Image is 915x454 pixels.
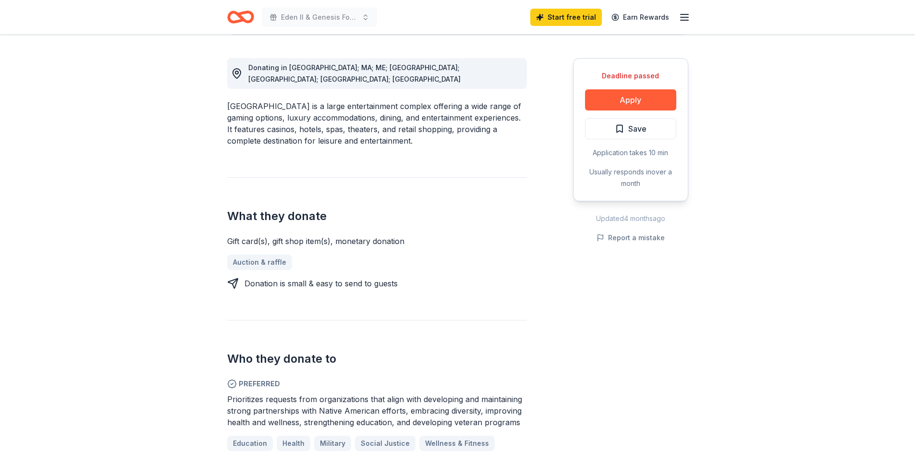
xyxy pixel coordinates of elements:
span: Preferred [227,378,527,390]
a: Earn Rewards [606,9,675,26]
span: Health [282,438,305,449]
button: Eden II & Genesis Foundation Winter Wonderland Gala [262,8,377,27]
div: Application takes 10 min [585,147,676,159]
span: Prioritizes requests from organizations that align with developing and maintaining strong partner... [227,394,522,427]
a: Home [227,6,254,28]
a: Wellness & Fitness [419,436,495,451]
button: Apply [585,89,676,110]
span: Eden II & Genesis Foundation Winter Wonderland Gala [281,12,358,23]
span: Donating in [GEOGRAPHIC_DATA]; MA; ME; [GEOGRAPHIC_DATA]; [GEOGRAPHIC_DATA]; [GEOGRAPHIC_DATA]; [... [248,63,461,83]
div: Updated 4 months ago [573,213,688,224]
span: Wellness & Fitness [425,438,489,449]
div: Deadline passed [585,70,676,82]
span: Social Justice [361,438,410,449]
a: Social Justice [355,436,415,451]
a: Health [277,436,310,451]
span: Save [628,123,647,135]
div: Usually responds in over a month [585,166,676,189]
button: Save [585,118,676,139]
h2: Who they donate to [227,351,527,367]
a: Start free trial [530,9,602,26]
h2: What they donate [227,209,527,224]
button: Report a mistake [597,232,665,244]
span: Military [320,438,345,449]
a: Auction & raffle [227,255,292,270]
div: [GEOGRAPHIC_DATA] is a large entertainment complex offering a wide range of gaming options, luxur... [227,100,527,147]
div: Gift card(s), gift shop item(s), monetary donation [227,235,527,247]
a: Education [227,436,273,451]
div: Donation is small & easy to send to guests [244,278,398,289]
a: Military [314,436,351,451]
span: Education [233,438,267,449]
